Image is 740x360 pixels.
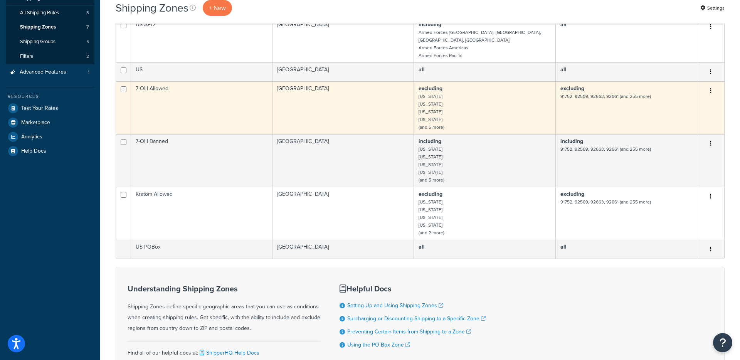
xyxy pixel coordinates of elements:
[20,69,66,76] span: Advanced Features
[560,190,584,198] b: excluding
[560,137,583,145] b: including
[272,17,414,62] td: [GEOGRAPHIC_DATA]
[6,35,94,49] li: Shipping Groups
[6,93,94,100] div: Resources
[560,243,567,251] b: all
[419,101,442,108] small: [US_STATE]
[128,284,320,334] div: Shipping Zones define specific geographic areas that you can use as conditions when creating ship...
[6,65,94,79] li: Advanced Features
[88,69,89,76] span: 1
[86,10,89,16] span: 3
[21,105,58,112] span: Test Your Rates
[560,146,651,153] small: 91752, 92509, 92663, 92661 (and 255 more)
[6,144,94,158] a: Help Docs
[419,52,462,59] small: Armed Forces Pacific
[20,10,59,16] span: All Shipping Rules
[128,284,320,293] h3: Understanding Shipping Zones
[21,134,42,140] span: Analytics
[419,108,442,115] small: [US_STATE]
[713,333,732,352] button: Open Resource Center
[20,53,33,60] span: Filters
[560,84,584,93] b: excluding
[419,153,442,160] small: [US_STATE]
[21,119,50,126] span: Marketplace
[116,0,188,15] h1: Shipping Zones
[6,20,94,34] li: Shipping Zones
[198,349,259,357] a: ShipperHQ Help Docs
[419,29,541,44] small: Armed Forces [GEOGRAPHIC_DATA], [GEOGRAPHIC_DATA], [GEOGRAPHIC_DATA], [GEOGRAPHIC_DATA]
[6,49,94,64] li: Filters
[131,62,272,81] td: US
[6,6,94,20] li: All Shipping Rules
[6,20,94,34] a: Shipping Zones 7
[560,20,567,29] b: all
[347,328,471,336] a: Preventing Certain Items from Shipping to a Zone
[560,93,651,100] small: 91752, 92509, 92663, 92661 (and 255 more)
[419,190,442,198] b: excluding
[700,3,725,13] a: Settings
[20,24,56,30] span: Shipping Zones
[272,134,414,187] td: [GEOGRAPHIC_DATA]
[419,177,444,183] small: (and 5 more)
[20,39,55,45] span: Shipping Groups
[347,341,410,349] a: Using the PO Box Zone
[272,187,414,240] td: [GEOGRAPHIC_DATA]
[131,134,272,187] td: 7-OH Banned
[6,116,94,130] a: Marketplace
[6,130,94,144] a: Analytics
[419,146,442,153] small: [US_STATE]
[419,66,425,74] b: all
[6,65,94,79] a: Advanced Features 1
[131,187,272,240] td: Kratom Allowed
[86,24,89,30] span: 7
[131,17,272,62] td: US APO
[419,116,442,123] small: [US_STATE]
[21,148,46,155] span: Help Docs
[419,243,425,251] b: all
[6,6,94,20] a: All Shipping Rules 3
[347,315,486,323] a: Surcharging or Discounting Shipping to a Specific Zone
[419,214,442,221] small: [US_STATE]
[131,240,272,259] td: US POBox
[419,20,441,29] b: including
[419,169,442,176] small: [US_STATE]
[419,206,442,213] small: [US_STATE]
[272,240,414,259] td: [GEOGRAPHIC_DATA]
[209,3,226,12] span: + New
[419,229,444,236] small: (and 2 more)
[6,101,94,115] a: Test Your Rates
[560,66,567,74] b: all
[419,93,442,100] small: [US_STATE]
[419,124,444,131] small: (and 5 more)
[560,199,651,205] small: 91752, 92509, 92663, 92661 (and 255 more)
[86,39,89,45] span: 5
[419,222,442,229] small: [US_STATE]
[86,53,89,60] span: 2
[419,161,442,168] small: [US_STATE]
[419,44,468,51] small: Armed Forces Americas
[128,341,320,358] div: Find all of our helpful docs at:
[272,81,414,134] td: [GEOGRAPHIC_DATA]
[340,284,486,293] h3: Helpful Docs
[347,301,443,310] a: Setting Up and Using Shipping Zones
[419,199,442,205] small: [US_STATE]
[131,81,272,134] td: 7-OH Allowed
[419,84,442,93] b: excluding
[419,137,441,145] b: including
[272,62,414,81] td: [GEOGRAPHIC_DATA]
[6,49,94,64] a: Filters 2
[6,35,94,49] a: Shipping Groups 5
